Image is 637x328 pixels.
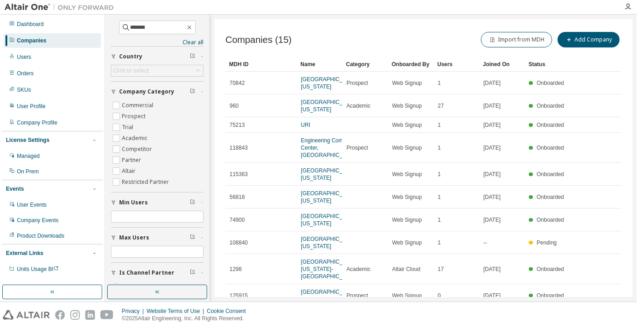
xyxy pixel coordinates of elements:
span: Clear filter [190,269,195,276]
span: 115363 [230,171,248,178]
a: [GEOGRAPHIC_DATA][US_STATE] [301,167,358,181]
span: [DATE] [483,102,501,109]
div: User Profile [17,103,46,110]
span: 960 [230,102,239,109]
a: [GEOGRAPHIC_DATA][US_STATE]-[GEOGRAPHIC_DATA] [301,259,358,280]
span: Prospect [346,292,368,299]
span: Max Users [119,234,149,241]
label: Commercial [122,100,155,111]
span: Onboarded [537,217,564,223]
span: 1 [438,239,441,246]
label: Restricted Partner [122,177,171,187]
label: Trial [122,122,135,133]
span: 1 [438,121,441,129]
span: Onboarded [537,145,564,151]
div: Click to select [113,67,149,74]
a: URI [301,122,310,128]
div: SKUs [17,86,31,94]
span: Web Signup [392,216,422,224]
span: Onboarded [537,292,564,299]
span: Web Signup [392,292,422,299]
div: Users [437,57,475,72]
span: [DATE] [483,144,501,151]
span: Clear filter [190,234,195,241]
label: Academic [122,133,149,144]
label: Partner [122,155,143,166]
span: Web Signup [392,193,422,201]
span: 1 [438,171,441,178]
span: [DATE] [483,266,501,273]
span: 1 [438,144,441,151]
div: Onboarded By [392,57,430,72]
span: 17 [438,266,444,273]
span: Academic [346,266,371,273]
span: Units Usage BI [17,266,59,272]
span: 108840 [230,239,248,246]
div: Name [300,57,339,72]
span: [DATE] [483,292,501,299]
span: 70842 [230,79,245,87]
span: Prospect [346,79,368,87]
div: Events [6,185,24,193]
span: Clear filter [190,199,195,206]
span: Pending [537,239,557,246]
a: [GEOGRAPHIC_DATA][US_STATE] [301,76,358,90]
span: [DATE] [483,79,501,87]
span: Min Users [119,199,148,206]
div: Managed [17,152,40,160]
span: 1 [438,216,441,224]
span: Company Category [119,88,174,95]
span: Onboarded [537,171,564,177]
div: Category [346,57,384,72]
a: [GEOGRAPHIC_DATA][US_STATE] [301,213,358,227]
span: 74900 [230,216,245,224]
label: Prospect [122,111,147,122]
span: 1 [438,193,441,201]
div: Status [528,57,567,72]
span: Onboarded [537,103,564,109]
label: Competitor [122,144,154,155]
a: [GEOGRAPHIC_DATA][US_STATE] [301,236,358,250]
div: On Prem [17,168,39,175]
img: facebook.svg [55,310,65,320]
span: 75213 [230,121,245,129]
a: [GEOGRAPHIC_DATA][US_STATE] [301,289,358,302]
button: Import from MDH [481,32,552,47]
div: Companies [17,37,47,44]
div: Joined On [483,57,521,72]
span: Web Signup [392,144,422,151]
span: Altair Cloud [392,266,420,273]
span: 1298 [230,266,242,273]
a: [GEOGRAPHIC_DATA][US_STATE] [301,190,358,204]
span: 27 [438,102,444,109]
button: Company Category [111,82,204,102]
img: Altair One [5,3,119,12]
a: [GEOGRAPHIC_DATA][US_STATE] [301,99,358,113]
div: Cookie Consent [207,307,251,315]
span: Clear filter [190,88,195,95]
span: [DATE] [483,171,501,178]
span: 0 [438,292,441,299]
label: Yes [122,281,133,292]
div: Orders [17,70,34,77]
span: Companies (15) [225,35,292,45]
button: Min Users [111,193,204,213]
span: Prospect [346,144,368,151]
div: User Events [17,201,47,208]
span: 118843 [230,144,248,151]
label: Altair [122,166,137,177]
span: Web Signup [392,171,422,178]
img: instagram.svg [70,310,80,320]
span: 125915 [230,292,248,299]
div: Company Profile [17,119,57,126]
span: Web Signup [392,239,422,246]
span: -- [483,239,487,246]
span: 56818 [230,193,245,201]
div: Privacy [122,307,146,315]
span: Is Channel Partner [119,269,174,276]
span: Web Signup [392,79,422,87]
button: Max Users [111,228,204,248]
span: Academic [346,102,371,109]
span: [DATE] [483,216,501,224]
div: External Links [6,250,43,257]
